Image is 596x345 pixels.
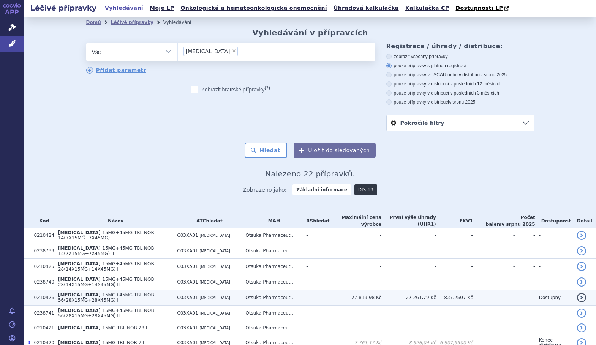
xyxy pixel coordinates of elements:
td: 0238739 [30,243,54,259]
span: [MEDICAL_DATA] [200,341,230,345]
span: [MEDICAL_DATA] [58,308,101,313]
td: - [515,259,535,274]
td: - [535,243,573,259]
a: Léčivé přípravky [111,20,153,25]
td: - [515,243,535,259]
span: [MEDICAL_DATA] [186,49,230,54]
td: Otsuka Pharmaceut... [242,321,302,335]
label: pouze přípravky v distribuci [386,99,534,105]
a: Dostupnosti LP [453,3,513,14]
h2: Vyhledávání v přípravcích [252,28,368,37]
td: - [329,274,381,290]
span: C03XA01 [177,310,198,316]
th: RS [302,214,329,228]
td: - [473,259,515,274]
td: - [381,243,436,259]
a: detail [577,246,586,255]
td: - [515,290,535,306]
h3: Registrace / úhrady / distribuce: [386,43,534,50]
button: Uložit do sledovaných [294,143,376,158]
span: [MEDICAL_DATA] [200,280,230,284]
span: [MEDICAL_DATA] [200,296,230,300]
span: [MEDICAL_DATA] [58,246,101,251]
td: 0210424 [30,228,54,243]
td: - [302,243,329,259]
span: 15MG TBL NOB 28 I [102,325,147,331]
a: Kalkulačka CP [403,3,452,13]
li: Vyhledávání [163,17,201,28]
span: v srpnu 2025 [501,222,535,227]
strong: Základní informace [292,184,351,195]
span: Nalezeno 22 přípravků. [265,169,355,178]
a: detail [577,262,586,271]
td: - [302,274,329,290]
td: - [436,274,473,290]
td: - [473,243,515,259]
td: 0238740 [30,274,54,290]
a: detail [577,277,586,287]
td: Dostupný [535,290,573,306]
a: Přidat parametr [86,67,147,74]
td: - [535,259,573,274]
td: 0210421 [30,321,54,335]
td: - [381,321,436,335]
td: 837,2507 Kč [436,290,473,306]
td: - [535,228,573,243]
td: 27 261,79 Kč [381,290,436,306]
td: 27 813,98 Kč [329,290,381,306]
span: [MEDICAL_DATA] [58,230,101,235]
label: pouze přípravky v distribuci v posledních 12 měsících [386,81,534,87]
input: [MEDICAL_DATA] [240,46,244,56]
label: Zobrazit bratrské přípravky [191,86,270,93]
td: Otsuka Pharmaceut... [242,306,302,321]
td: Otsuka Pharmaceut... [242,274,302,290]
a: hledat [206,218,222,224]
a: Vyhledávání [103,3,145,13]
td: Otsuka Pharmaceut... [242,243,302,259]
td: - [329,259,381,274]
td: - [302,321,329,335]
abbr: (?) [265,85,270,90]
a: Domů [86,20,101,25]
th: Maximální cena výrobce [329,214,381,228]
td: - [381,228,436,243]
a: detail [577,293,586,302]
span: C03XA01 [177,325,198,331]
label: zobrazit všechny přípravky [386,54,534,60]
span: 15MG+45MG TBL NOB 14(7X15MG+7X45MG) II [58,246,154,256]
td: - [515,321,535,335]
td: - [473,306,515,321]
td: Otsuka Pharmaceut... [242,290,302,306]
td: - [436,243,473,259]
td: - [436,228,473,243]
span: C03XA01 [177,233,198,238]
span: [MEDICAL_DATA] [58,292,101,298]
del: hledat [313,218,329,224]
td: - [535,306,573,321]
td: - [302,290,329,306]
span: [MEDICAL_DATA] [200,249,230,253]
td: 0238741 [30,306,54,321]
span: v srpnu 2025 [449,99,475,105]
span: C03XA01 [177,264,198,269]
th: Kód [30,214,54,228]
button: Hledat [245,143,288,158]
span: 15MG+45MG TBL NOB 56(28X15MG+28X45MG) I [58,292,154,303]
span: Dostupnosti LP [455,5,503,11]
th: EKV1 [436,214,473,228]
span: 15MG+45MG TBL NOB 56(28X15MG+28X45MG) II [58,308,154,318]
a: detail [577,231,586,240]
span: [MEDICAL_DATA] [58,277,101,282]
a: Úhradová kalkulačka [331,3,401,13]
span: [MEDICAL_DATA] [200,265,230,269]
th: MAH [242,214,302,228]
a: Pokročilé filtry [387,115,534,131]
span: 15MG+45MG TBL NOB 28(14X15MG+14X45MG) I [58,261,154,272]
span: C03XA01 [177,279,198,285]
td: - [473,228,515,243]
span: [MEDICAL_DATA] [200,311,230,315]
td: 0210425 [30,259,54,274]
td: - [302,259,329,274]
th: ATC [173,214,242,228]
td: - [436,321,473,335]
